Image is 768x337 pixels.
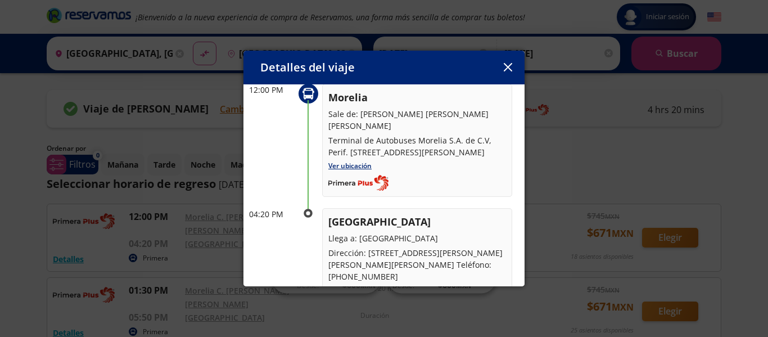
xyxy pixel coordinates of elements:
p: Sale de: [PERSON_NAME] [PERSON_NAME] [PERSON_NAME] [328,108,506,132]
p: 04:20 PM [249,208,294,220]
p: [GEOGRAPHIC_DATA] [328,214,506,230]
p: Detalles del viaje [260,59,355,76]
img: Completo_color__1_.png [328,175,388,191]
p: Dirección: [STREET_ADDRESS][PERSON_NAME][PERSON_NAME][PERSON_NAME] Teléfono: [PHONE_NUMBER] [328,247,506,282]
p: Terminal de Autobuses Morelia S.A. de C.V, Perif. [STREET_ADDRESS][PERSON_NAME] [328,134,506,158]
a: Ver ubicación [328,285,372,295]
p: Morelia [328,90,506,105]
a: Ver ubicación [328,161,372,170]
p: Llega a: [GEOGRAPHIC_DATA] [328,232,506,244]
p: 12:00 PM [249,84,294,96]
